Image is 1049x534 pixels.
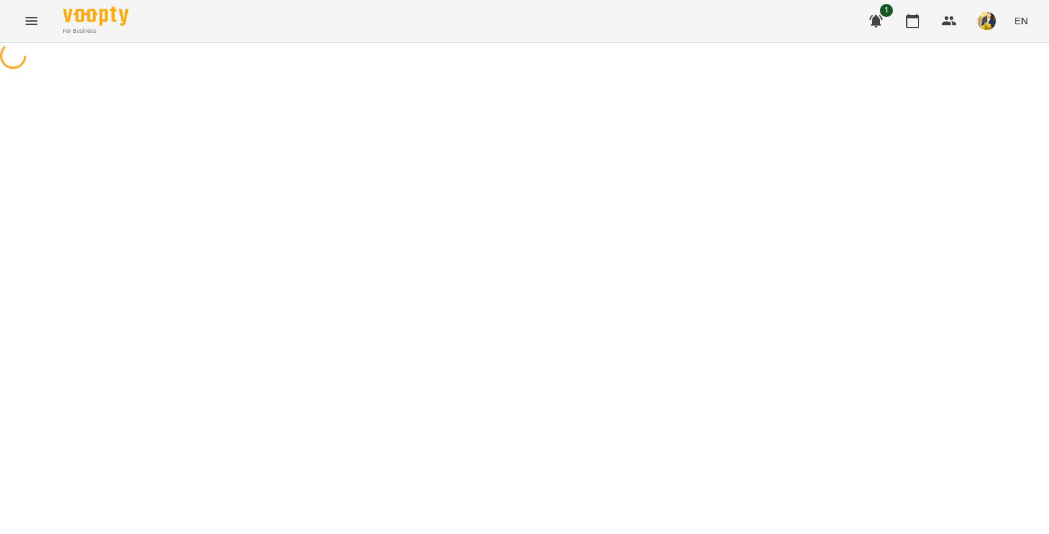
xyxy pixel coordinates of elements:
button: EN [1009,9,1033,33]
img: Voopty Logo [63,7,129,26]
span: 1 [880,4,893,17]
button: Menu [16,5,47,37]
span: For Business [63,27,129,35]
span: EN [1014,14,1028,28]
img: edf558cdab4eea865065d2180bd167c9.jpg [978,12,996,30]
